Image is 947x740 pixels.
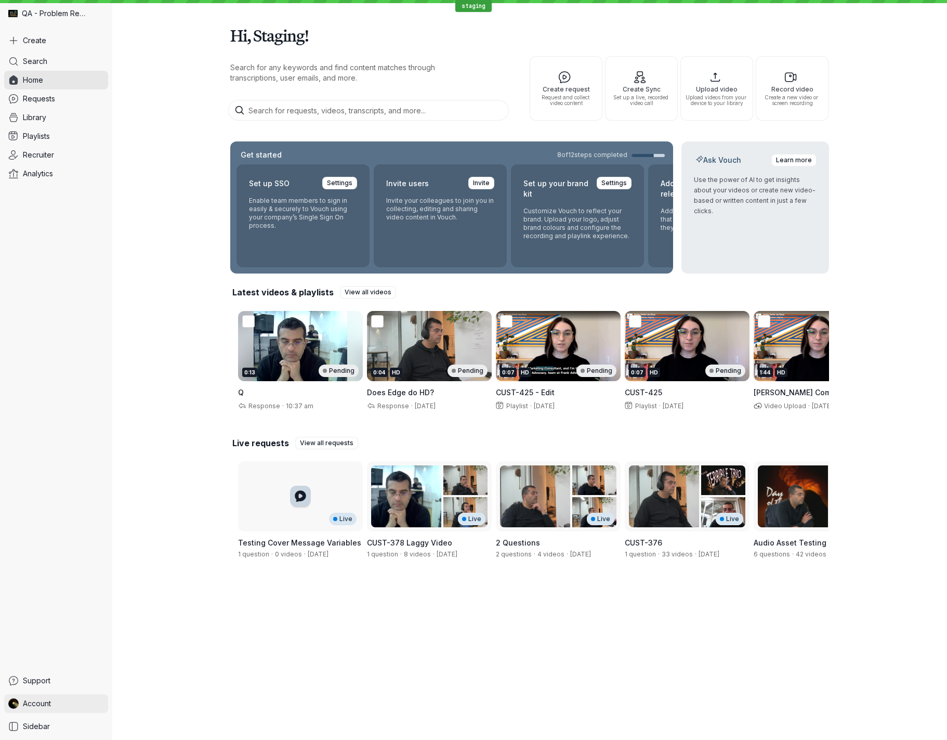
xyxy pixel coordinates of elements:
[532,550,537,559] span: ·
[4,671,108,690] a: Support
[327,178,352,188] span: Settings
[534,86,598,93] span: Create request
[295,437,358,449] a: View all requests
[629,368,646,377] div: 0:07
[699,550,719,558] span: Created by Staging Problem Reproduction
[269,550,275,559] span: ·
[528,402,534,410] span: ·
[760,86,824,93] span: Record video
[23,721,50,732] span: Sidebar
[576,365,616,377] div: Pending
[625,538,662,547] span: CUST-376
[232,287,334,298] h2: Latest videos & playlists
[662,550,693,558] span: 33 videos
[504,402,528,410] span: Playlist
[523,177,590,201] h2: Set up your brand kit
[663,402,683,410] span: [DATE]
[534,95,598,106] span: Request and collect video content
[570,550,591,558] span: Created by Staging Problem Reproduction
[232,437,289,449] h2: Live requests
[4,31,108,50] button: Create
[771,154,817,166] a: Learn more
[415,402,436,410] span: [DATE]
[367,538,452,547] span: CUST-378 Laggy Video
[812,402,833,410] span: [DATE]
[756,56,828,121] button: Record videoCreate a new video or screen recording
[228,100,509,121] input: Search for requests, videos, transcripts, and more...
[23,75,43,85] span: Home
[345,287,391,297] span: View all videos
[308,550,328,558] span: Created by Staging Problem Reproduction
[473,178,490,188] span: Invite
[8,9,18,18] img: QA - Problem Reproduction avatar
[661,207,769,232] p: Add your own content release form that responders agree to when they record using Vouch.
[685,95,748,106] span: Upload videos from your device to your library
[754,388,872,397] span: [PERSON_NAME] Composite.mp4
[390,368,402,377] div: HD
[500,368,517,377] div: 0:07
[760,95,824,106] span: Create a new video or screen recording
[625,550,656,558] span: 1 question
[534,402,555,410] span: [DATE]
[610,95,673,106] span: Set up a live, recorded video call
[246,402,280,410] span: Response
[4,164,108,183] a: Analytics
[557,151,627,159] span: 8 of 12 steps completed
[239,150,284,160] h2: Get started
[537,550,564,558] span: 4 videos
[762,402,806,410] span: Video Upload
[826,550,832,559] span: ·
[648,368,660,377] div: HD
[8,698,19,709] img: Staging Problem Reproduction avatar
[519,368,531,377] div: HD
[557,151,665,159] a: 8of12steps completed
[280,402,286,410] span: ·
[300,438,353,448] span: View all requests
[4,4,108,23] div: QA - Problem Reproduction
[249,177,290,190] h2: Set up SSO
[4,127,108,146] a: Playlists
[754,538,826,547] span: Audio Asset Testing
[23,94,55,104] span: Requests
[633,402,657,410] span: Playlist
[238,550,269,558] span: 1 question
[4,71,108,89] a: Home
[238,388,244,397] span: Q
[758,368,773,377] div: 1:44
[530,56,602,121] button: Create requestRequest and collect video content
[302,550,308,559] span: ·
[275,550,302,558] span: 0 videos
[597,177,632,189] a: Settings
[4,89,108,108] a: Requests
[4,694,108,713] a: Staging Problem Reproduction avatarAccount
[4,146,108,164] a: Recruiter
[23,112,46,123] span: Library
[657,402,663,410] span: ·
[23,698,51,709] span: Account
[496,550,532,558] span: 2 questions
[286,402,313,410] span: 10:37 am
[23,150,54,160] span: Recruiter
[685,86,748,93] span: Upload video
[496,538,540,547] span: 2 Questions
[386,197,494,222] p: Invite your colleagues to join you in collecting, editing and sharing video content in Vouch.
[468,177,494,189] a: Invite
[605,56,678,121] button: Create SyncSet up a live, recorded video call
[322,177,357,189] a: Settings
[625,388,662,397] span: CUST-425
[22,8,88,19] span: QA - Problem Reproduction
[367,388,434,397] span: Does Edge do HD?
[523,207,632,240] p: Customize Vouch to reflect your brand. Upload your logo, adjust brand colours and configure the r...
[661,177,728,201] h2: Add your content release form
[23,131,50,141] span: Playlists
[680,56,753,121] button: Upload videoUpload videos from your device to your library
[230,21,829,50] h1: Hi, Staging!
[693,550,699,559] span: ·
[386,177,429,190] h2: Invite users
[340,286,396,298] a: View all videos
[705,365,745,377] div: Pending
[23,676,50,686] span: Support
[694,175,817,216] p: Use the power of AI to get insights about your videos or create new video-based or written conten...
[448,365,488,377] div: Pending
[409,402,415,410] span: ·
